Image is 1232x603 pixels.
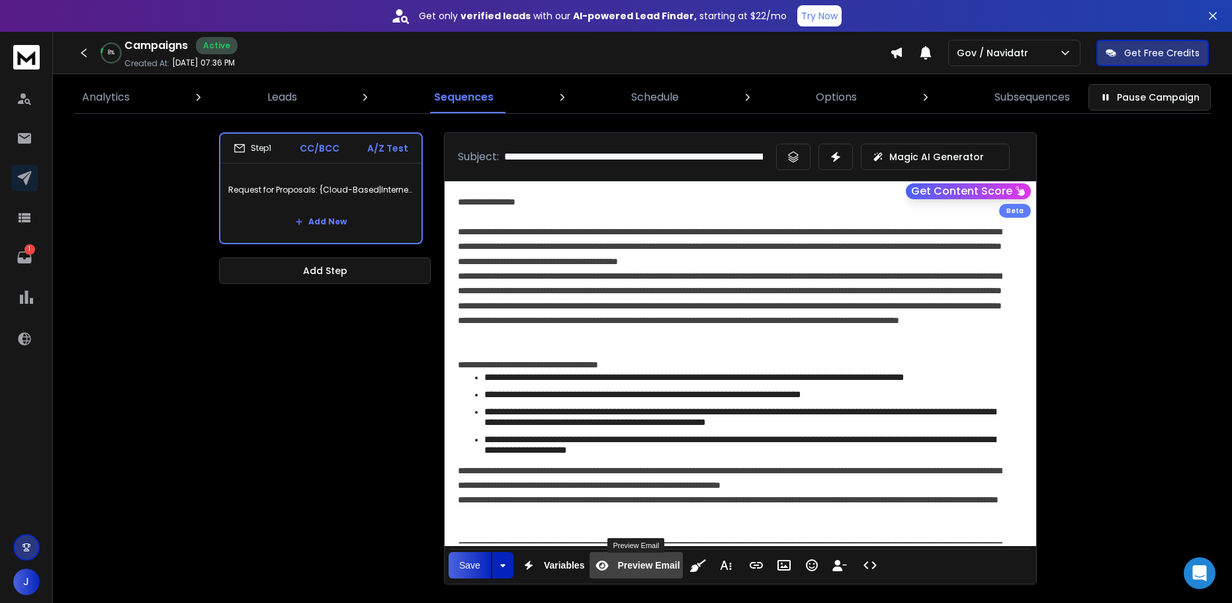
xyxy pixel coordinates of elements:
[108,49,114,57] p: 8 %
[449,552,491,579] button: Save
[987,81,1078,113] a: Subsequences
[461,9,531,23] strong: verified leads
[228,171,414,209] p: Request for Proposals: {Cloud-Based|Internet-Based|Web-Based} PKI and Network Security {Solution|...
[861,144,1010,170] button: Magic AI Generator
[607,538,664,553] div: Preview Email
[13,569,40,595] button: J
[367,142,408,155] p: A/Z Test
[267,89,297,105] p: Leads
[623,81,687,113] a: Schedule
[801,9,838,23] p: Try Now
[590,552,682,579] button: Preview Email
[458,149,499,165] p: Subject:
[631,89,679,105] p: Schedule
[426,81,502,113] a: Sequences
[172,58,235,68] p: [DATE] 07:36 PM
[713,552,738,579] button: More Text
[573,9,697,23] strong: AI-powered Lead Finder,
[999,204,1031,218] div: Beta
[124,38,188,54] h1: Campaigns
[685,552,711,579] button: Clean HTML
[994,89,1070,105] p: Subsequences
[957,46,1034,60] p: Gov / Navidatr
[615,560,682,571] span: Preview Email
[516,552,588,579] button: Variables
[259,81,305,113] a: Leads
[889,150,984,163] p: Magic AI Generator
[1184,557,1215,589] div: Open Intercom Messenger
[285,209,357,235] button: Add New
[434,89,494,105] p: Sequences
[13,45,40,70] img: logo
[744,552,769,579] button: Insert Link (Ctrl+K)
[82,89,130,105] p: Analytics
[11,244,38,271] a: 1
[124,58,169,69] p: Created At:
[300,142,339,155] p: CC/BCC
[808,81,865,113] a: Options
[219,257,431,284] button: Add Step
[1096,40,1209,66] button: Get Free Credits
[816,89,857,105] p: Options
[74,81,138,113] a: Analytics
[1088,84,1211,111] button: Pause Campaign
[858,552,883,579] button: Code View
[771,552,797,579] button: Insert Image (Ctrl+P)
[799,552,824,579] button: Emoticons
[196,37,238,54] div: Active
[219,132,423,244] li: Step1CC/BCCA/Z TestRequest for Proposals: {Cloud-Based|Internet-Based|Web-Based} PKI and Network ...
[827,552,852,579] button: Insert Unsubscribe Link
[234,142,271,154] div: Step 1
[24,244,35,255] p: 1
[906,183,1031,199] button: Get Content Score
[541,560,588,571] span: Variables
[419,9,787,23] p: Get only with our starting at $22/mo
[797,5,842,26] button: Try Now
[1124,46,1200,60] p: Get Free Credits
